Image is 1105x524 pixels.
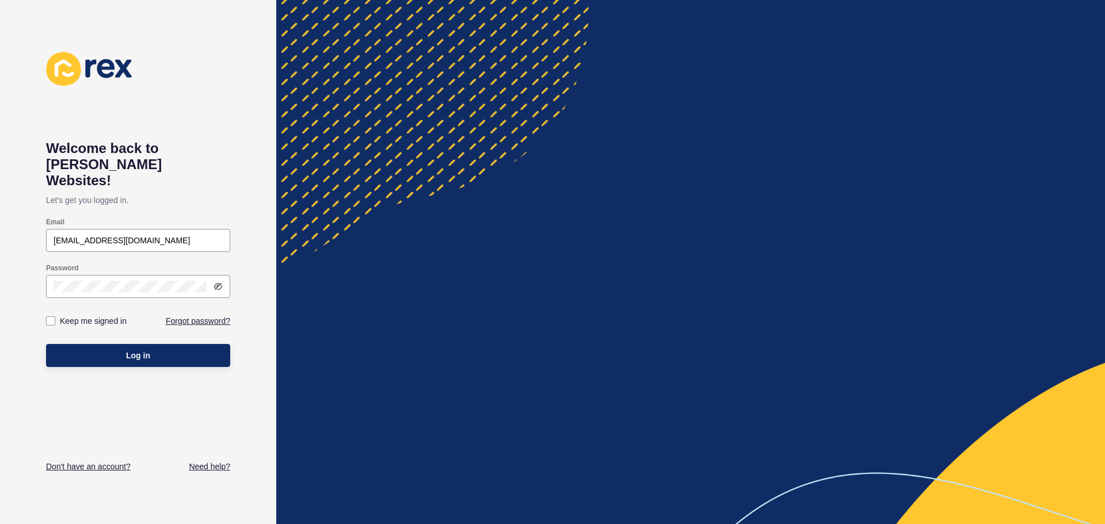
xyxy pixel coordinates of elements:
[46,263,79,273] label: Password
[189,461,230,472] a: Need help?
[46,140,230,189] h1: Welcome back to [PERSON_NAME] Websites!
[46,461,131,472] a: Don't have an account?
[46,189,230,212] p: Let's get you logged in.
[166,315,230,327] a: Forgot password?
[126,350,150,361] span: Log in
[46,217,64,227] label: Email
[60,315,127,327] label: Keep me signed in
[54,235,223,246] input: e.g. name@company.com
[46,344,230,367] button: Log in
